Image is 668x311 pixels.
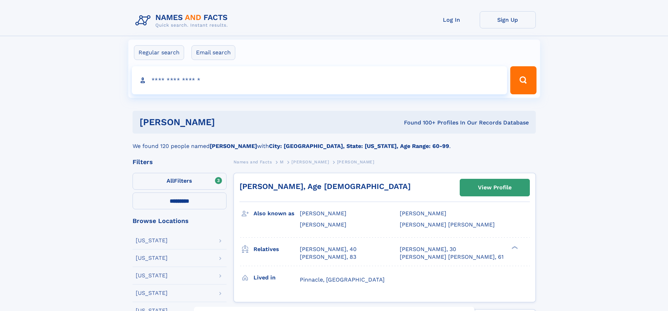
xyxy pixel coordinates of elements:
[133,159,227,165] div: Filters
[300,276,385,283] span: Pinnacle, [GEOGRAPHIC_DATA]
[133,173,227,190] label: Filters
[136,290,168,296] div: [US_STATE]
[140,118,310,127] h1: [PERSON_NAME]
[400,253,504,261] a: [PERSON_NAME] [PERSON_NAME], 61
[300,253,356,261] a: [PERSON_NAME], 83
[337,160,375,164] span: [PERSON_NAME]
[280,157,284,166] a: M
[400,210,446,217] span: [PERSON_NAME]
[167,177,174,184] span: All
[210,143,257,149] b: [PERSON_NAME]
[300,245,357,253] a: [PERSON_NAME], 40
[400,245,456,253] a: [PERSON_NAME], 30
[510,245,518,250] div: ❯
[280,160,284,164] span: M
[133,11,234,30] img: Logo Names and Facts
[254,208,300,219] h3: Also known as
[133,134,536,150] div: We found 120 people named with .
[424,11,480,28] a: Log In
[134,45,184,60] label: Regular search
[269,143,449,149] b: City: [GEOGRAPHIC_DATA], State: [US_STATE], Age Range: 60-99
[400,221,495,228] span: [PERSON_NAME] [PERSON_NAME]
[136,273,168,278] div: [US_STATE]
[291,157,329,166] a: [PERSON_NAME]
[300,221,346,228] span: [PERSON_NAME]
[132,66,507,94] input: search input
[460,179,529,196] a: View Profile
[133,218,227,224] div: Browse Locations
[254,243,300,255] h3: Relatives
[239,182,411,191] a: [PERSON_NAME], Age [DEMOGRAPHIC_DATA]
[136,238,168,243] div: [US_STATE]
[480,11,536,28] a: Sign Up
[234,157,272,166] a: Names and Facts
[191,45,235,60] label: Email search
[136,255,168,261] div: [US_STATE]
[478,180,512,196] div: View Profile
[291,160,329,164] span: [PERSON_NAME]
[309,119,529,127] div: Found 100+ Profiles In Our Records Database
[300,210,346,217] span: [PERSON_NAME]
[254,272,300,284] h3: Lived in
[510,66,536,94] button: Search Button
